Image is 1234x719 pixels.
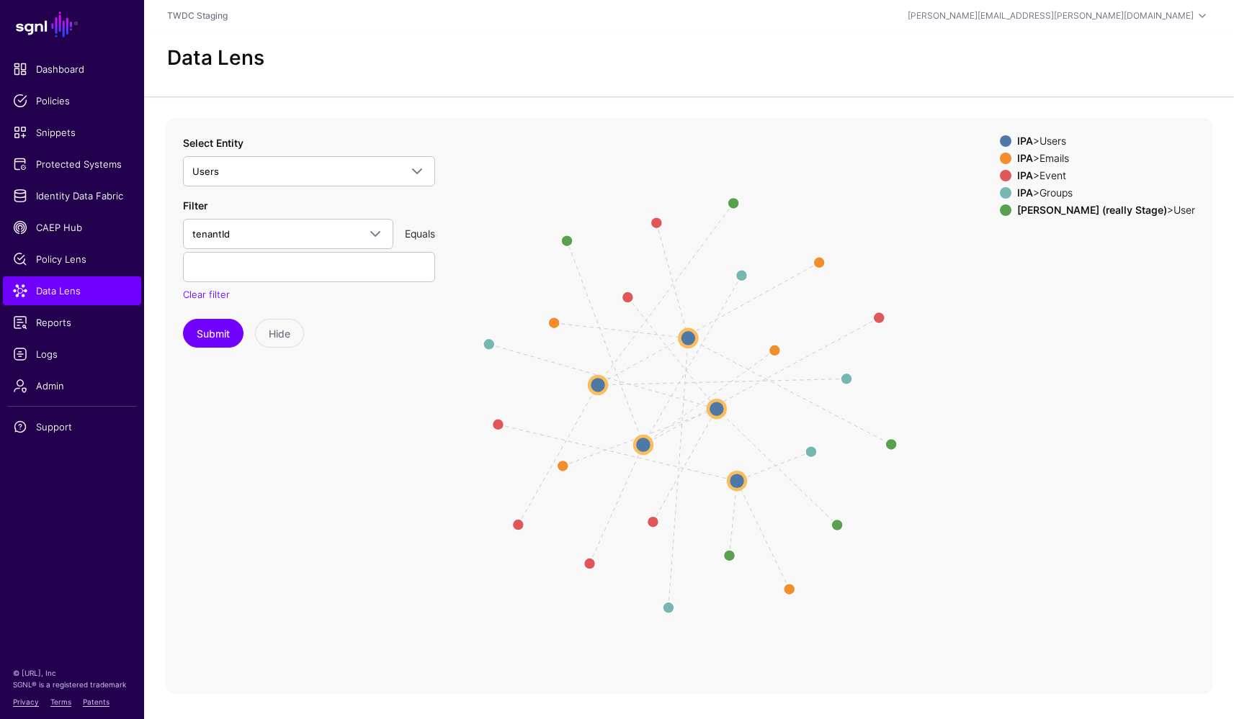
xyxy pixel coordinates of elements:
[13,284,131,298] span: Data Lens
[1014,135,1198,147] div: > Users
[1014,187,1198,199] div: > Groups
[3,276,141,305] a: Data Lens
[13,252,131,266] span: Policy Lens
[3,118,141,147] a: Snippets
[13,379,131,393] span: Admin
[3,213,141,242] a: CAEP Hub
[183,319,243,348] button: Submit
[3,308,141,337] a: Reports
[399,226,441,241] div: Equals
[13,315,131,330] span: Reports
[50,697,71,706] a: Terms
[13,347,131,361] span: Logs
[13,679,131,690] p: SGNL® is a registered trademark
[192,228,230,240] span: tenantId
[1017,186,1033,199] strong: IPA
[1014,204,1198,216] div: > User
[1014,153,1198,164] div: > Emails
[1014,170,1198,181] div: > Event
[255,319,304,348] button: Hide
[3,150,141,178] a: Protected Systems
[3,86,141,115] a: Policies
[1017,169,1033,181] strong: IPA
[1017,152,1033,164] strong: IPA
[183,135,243,150] label: Select Entity
[167,10,228,21] a: TWDC Staging
[3,245,141,273] a: Policy Lens
[908,9,1194,22] div: [PERSON_NAME][EMAIL_ADDRESS][PERSON_NAME][DOMAIN_NAME]
[13,94,131,108] span: Policies
[3,181,141,210] a: Identity Data Fabric
[3,340,141,368] a: Logs
[9,9,135,40] a: SGNL
[183,198,207,213] label: Filter
[3,371,141,400] a: Admin
[1017,135,1033,147] strong: IPA
[13,667,131,679] p: © [URL], Inc
[3,55,141,83] a: Dashboard
[13,697,39,706] a: Privacy
[13,220,131,235] span: CAEP Hub
[13,125,131,140] span: Snippets
[13,189,131,203] span: Identity Data Fabric
[167,46,264,71] h2: Data Lens
[83,697,109,706] a: Patents
[183,289,230,300] a: Clear filter
[13,62,131,76] span: Dashboard
[192,166,219,177] span: Users
[1017,204,1167,216] strong: [PERSON_NAME] (really Stage)
[13,157,131,171] span: Protected Systems
[13,420,131,434] span: Support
